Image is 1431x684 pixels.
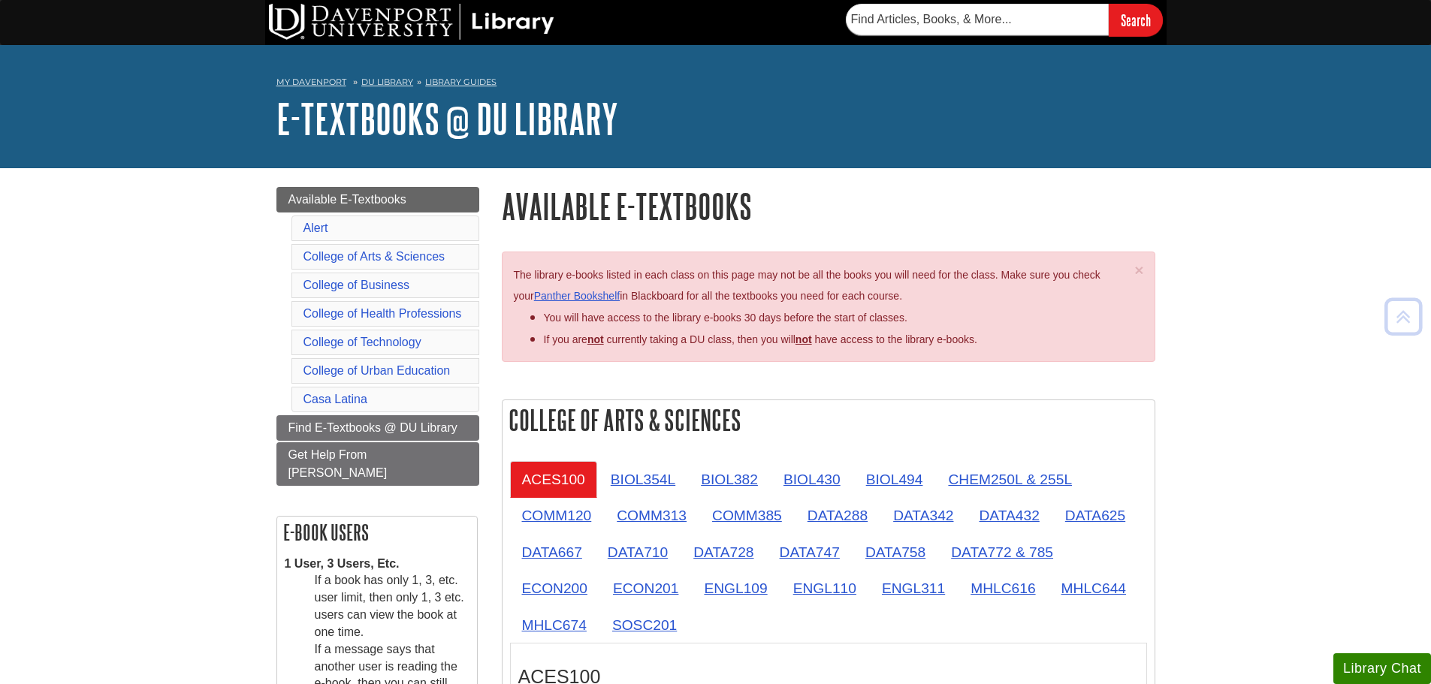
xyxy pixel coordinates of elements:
[288,193,406,206] span: Available E-Textbooks
[276,72,1155,96] nav: breadcrumb
[870,570,957,607] a: ENGL311
[503,400,1155,440] h2: College of Arts & Sciences
[1053,497,1137,534] a: DATA625
[303,221,328,234] a: Alert
[288,421,457,434] span: Find E-Textbooks @ DU Library
[771,461,853,498] a: BIOL430
[303,336,421,348] a: College of Technology
[1333,653,1431,684] button: Library Chat
[303,250,445,263] a: College of Arts & Sciences
[276,95,618,142] a: E-Textbooks @ DU Library
[303,307,462,320] a: College of Health Professions
[285,556,469,573] dt: 1 User, 3 Users, Etc.
[796,497,880,534] a: DATA288
[276,415,479,441] a: Find E-Textbooks @ DU Library
[510,534,594,571] a: DATA667
[534,290,620,302] a: Panther Bookshelf
[599,461,687,498] a: BIOL354L
[689,461,770,498] a: BIOL382
[361,77,413,87] a: DU Library
[959,570,1047,607] a: MHLC616
[425,77,497,87] a: Library Guides
[1109,4,1163,36] input: Search
[510,461,597,498] a: ACES100
[846,4,1109,35] input: Find Articles, Books, & More...
[303,364,451,377] a: College of Urban Education
[514,269,1100,303] span: The library e-books listed in each class on this page may not be all the books you will need for ...
[587,333,604,345] strong: not
[1049,570,1138,607] a: MHLC644
[276,187,479,212] a: Available E-Textbooks
[939,534,1065,571] a: DATA772 & 785
[605,497,699,534] a: COMM313
[854,461,935,498] a: BIOL494
[276,76,346,89] a: My Davenport
[502,187,1155,225] h1: Available E-Textbooks
[768,534,852,571] a: DATA747
[596,534,680,571] a: DATA710
[1134,262,1143,278] button: Close
[544,333,977,345] span: If you are currently taking a DU class, then you will have access to the library e-books.
[288,448,388,479] span: Get Help From [PERSON_NAME]
[853,534,937,571] a: DATA758
[510,607,599,643] a: MHLC674
[600,607,689,643] a: SOSC201
[846,4,1163,36] form: Searches DU Library's articles, books, and more
[601,570,690,607] a: ECON201
[936,461,1084,498] a: CHEM250L & 255L
[510,570,599,607] a: ECON200
[1379,306,1427,327] a: Back to Top
[681,534,765,571] a: DATA728
[700,497,794,534] a: COMM385
[967,497,1051,534] a: DATA432
[269,4,554,40] img: DU Library
[277,517,477,548] h2: E-book Users
[303,279,409,291] a: College of Business
[781,570,868,607] a: ENGL110
[276,442,479,486] a: Get Help From [PERSON_NAME]
[692,570,779,607] a: ENGL109
[881,497,965,534] a: DATA342
[1134,261,1143,279] span: ×
[303,393,367,405] a: Casa Latina
[510,497,604,534] a: COMM120
[796,333,812,345] u: not
[544,312,907,324] span: You will have access to the library e-books 30 days before the start of classes.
